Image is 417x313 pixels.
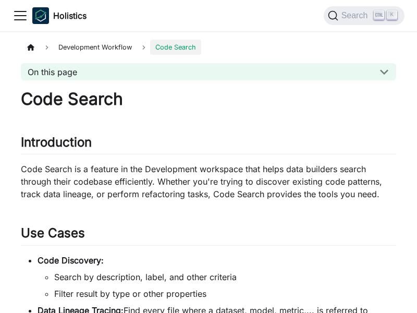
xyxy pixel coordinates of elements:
li: Search by description, label, and other criteria [54,271,396,283]
button: Search (Ctrl+K) [324,6,404,25]
span: Development Workflow [53,40,137,55]
span: Search [338,11,374,20]
span: Code Search [150,40,201,55]
a: Home page [21,40,41,55]
kbd: K [387,10,397,20]
p: Code Search is a feature in the Development workspace that helps data builders search through the... [21,163,396,200]
li: Filter result by type or other properties [54,287,396,300]
h1: Code Search [21,89,396,110]
img: Holistics [32,7,49,24]
h2: Use Cases [21,225,396,245]
button: Toggle navigation bar [13,8,28,23]
h2: Introduction [21,135,396,154]
button: On this page [21,63,396,80]
b: Holistics [53,9,87,22]
a: HolisticsHolistics [32,7,87,24]
nav: Breadcrumbs [21,40,396,55]
strong: Code Discovery: [38,255,104,266]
